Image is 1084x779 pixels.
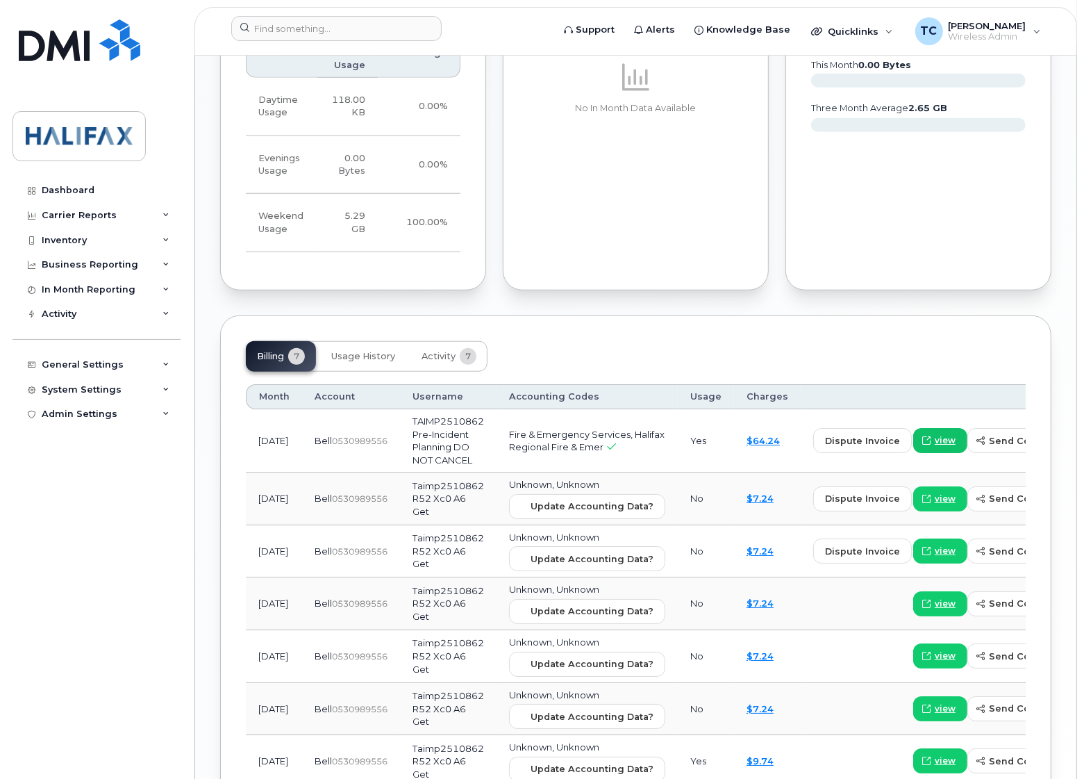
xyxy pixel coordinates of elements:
th: Month [246,384,302,409]
span: view [935,434,956,447]
span: Usage History [331,351,395,362]
span: Update Accounting Data? [531,762,653,776]
td: Taimp2510862 R52 Xc0 A6 Get [400,630,497,683]
td: 5.29 GB [317,194,378,252]
th: Device Usage [317,40,378,79]
button: send copy [967,696,1053,721]
th: Account [302,384,400,409]
a: view [913,428,967,453]
div: Quicklinks [801,17,903,45]
button: Update Accounting Data? [509,546,665,571]
span: Update Accounting Data? [531,552,653,566]
td: 118.00 KB [317,78,378,136]
span: dispute invoice [825,545,900,558]
span: Unknown, Unknown [509,637,599,648]
a: view [913,539,967,564]
span: view [935,755,956,767]
iframe: Messenger Launcher [1024,719,1074,769]
td: No [678,525,734,578]
a: $9.74 [747,755,774,766]
span: Update Accounting Data? [531,710,653,723]
button: send copy [967,643,1053,669]
span: Knowledge Base [706,23,790,37]
a: view [913,748,967,773]
td: No [678,473,734,525]
span: Support [576,23,615,37]
span: Wireless Admin [949,31,1026,42]
span: Update Accounting Data? [531,605,653,618]
td: [DATE] [246,525,302,578]
tr: Weekdays from 6:00pm to 8:00am [246,136,460,195]
td: No [678,683,734,736]
a: view [913,591,967,616]
span: send copy [989,755,1041,768]
span: 0530989556 [332,704,387,714]
td: No [678,577,734,630]
td: [DATE] [246,630,302,683]
td: Taimp2510862 R52 Xc0 A6 Get [400,525,497,578]
a: Support [554,16,624,44]
button: send copy [967,748,1053,773]
span: view [935,545,956,557]
td: [DATE] [246,683,302,736]
button: dispute invoice [813,539,912,564]
text: three month average [810,103,947,113]
a: $7.24 [747,598,774,609]
button: send copy [967,486,1053,511]
button: dispute invoice [813,486,912,511]
button: Update Accounting Data? [509,599,665,624]
button: send copy [967,539,1053,564]
span: 0530989556 [332,598,387,609]
span: TC [921,23,937,40]
span: Bell [315,598,332,609]
span: Update Accounting Data? [531,500,653,513]
tspan: 2.65 GB [908,103,947,113]
a: $7.24 [747,703,774,714]
a: view [913,486,967,511]
span: Fire & Emergency Services, Halifax Regional Fire & Emer [509,429,665,453]
span: Alerts [646,23,675,37]
span: dispute invoice [825,492,900,505]
span: Bell [315,650,332,662]
span: Bell [315,703,332,714]
button: Update Accounting Data? [509,652,665,677]
td: Weekend Usage [246,194,317,252]
td: Taimp2510862 R52 Xc0 A6 Get [400,683,497,736]
td: TAIMP2510862 Pre-Incident Planning DO NOT CANCEL [400,409,497,473]
td: Yes [678,409,734,473]
td: Evenings Usage [246,136,317,195]
td: Taimp2510862 R52 Xc0 A6 Get [400,473,497,525]
td: 0.00 Bytes [317,136,378,195]
span: Bell [315,435,332,446]
span: Unknown, Unknown [509,584,599,595]
th: Accounting Codes [497,384,678,409]
a: $7.24 [747,546,774,557]
span: 7 [460,348,476,365]
tr: Friday from 6:00pm to Monday 8:00am [246,194,460,252]
text: this month [810,60,911,70]
span: view [935,493,956,505]
a: view [913,643,967,669]
span: view [935,598,956,610]
span: Activity [422,351,456,362]
span: Unknown, Unknown [509,479,599,490]
button: Update Accounting Data? [509,494,665,519]
span: 0530989556 [332,493,387,504]
a: Knowledge Base [685,16,800,44]
button: send copy [967,428,1053,453]
span: send copy [989,597,1041,610]
div: Tammy Currie [906,17,1051,45]
a: $64.24 [747,435,780,446]
td: No [678,630,734,683]
span: dispute invoice [825,434,900,448]
th: Charges [734,384,801,409]
td: [DATE] [246,409,302,473]
a: $7.24 [747,650,774,662]
td: 0.00% [378,78,460,136]
span: Unknown, Unknown [509,741,599,753]
span: view [935,650,956,662]
a: Alerts [624,16,685,44]
a: view [913,696,967,721]
span: Bell [315,493,332,504]
td: [DATE] [246,577,302,630]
